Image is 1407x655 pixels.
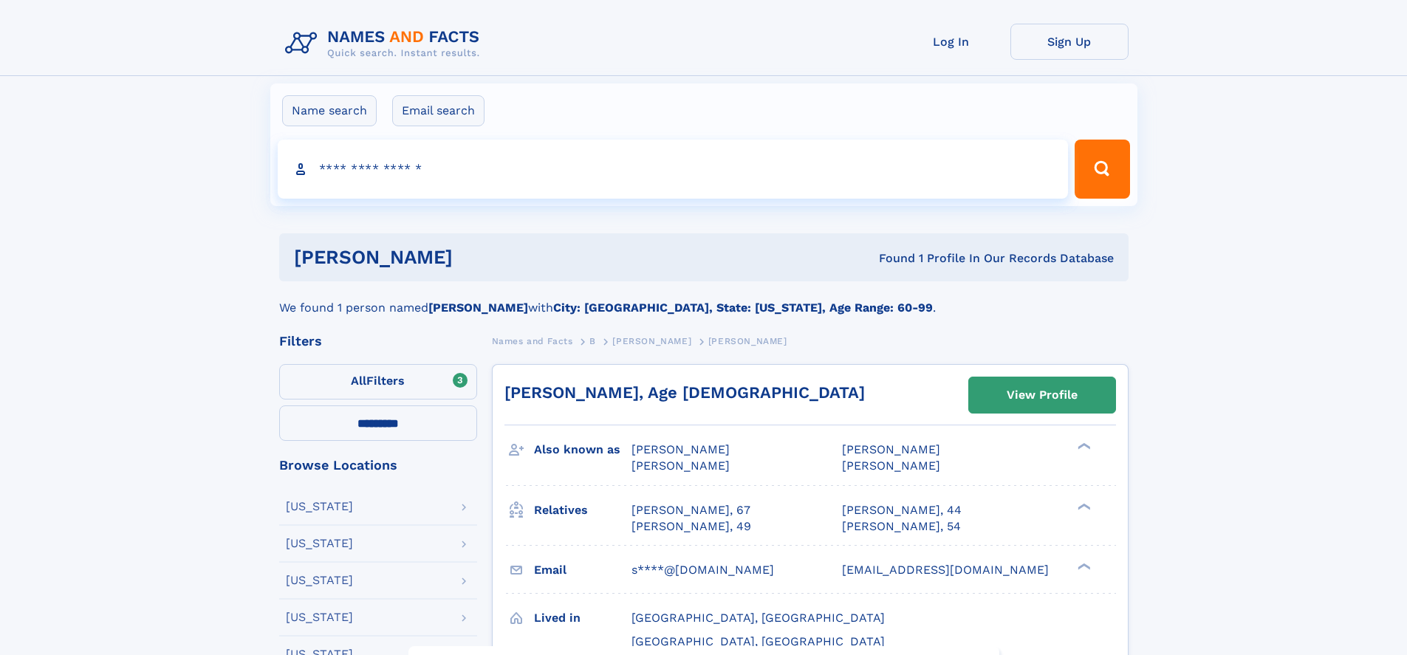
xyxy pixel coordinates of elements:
[279,335,477,348] div: Filters
[589,332,596,350] a: B
[708,336,787,346] span: [PERSON_NAME]
[392,95,485,126] label: Email search
[842,442,940,456] span: [PERSON_NAME]
[631,634,885,648] span: [GEOGRAPHIC_DATA], [GEOGRAPHIC_DATA]
[612,332,691,350] a: [PERSON_NAME]
[1007,378,1078,412] div: View Profile
[534,558,631,583] h3: Email
[286,538,353,549] div: [US_STATE]
[286,501,353,512] div: [US_STATE]
[631,611,885,625] span: [GEOGRAPHIC_DATA], [GEOGRAPHIC_DATA]
[286,611,353,623] div: [US_STATE]
[504,383,865,402] a: [PERSON_NAME], Age [DEMOGRAPHIC_DATA]
[631,442,730,456] span: [PERSON_NAME]
[351,374,366,388] span: All
[1074,501,1092,511] div: ❯
[492,332,573,350] a: Names and Facts
[892,24,1010,60] a: Log In
[294,248,666,267] h1: [PERSON_NAME]
[842,518,961,535] a: [PERSON_NAME], 54
[842,459,940,473] span: [PERSON_NAME]
[1074,561,1092,571] div: ❯
[612,336,691,346] span: [PERSON_NAME]
[279,24,492,64] img: Logo Names and Facts
[279,281,1129,317] div: We found 1 person named with .
[553,301,933,315] b: City: [GEOGRAPHIC_DATA], State: [US_STATE], Age Range: 60-99
[842,563,1049,577] span: [EMAIL_ADDRESS][DOMAIN_NAME]
[282,95,377,126] label: Name search
[279,364,477,399] label: Filters
[534,498,631,523] h3: Relatives
[969,377,1115,413] a: View Profile
[278,140,1069,199] input: search input
[631,502,750,518] a: [PERSON_NAME], 67
[534,606,631,631] h3: Lived in
[1010,24,1129,60] a: Sign Up
[1075,140,1129,199] button: Search Button
[1074,442,1092,451] div: ❯
[842,502,962,518] a: [PERSON_NAME], 44
[589,336,596,346] span: B
[631,459,730,473] span: [PERSON_NAME]
[428,301,528,315] b: [PERSON_NAME]
[279,459,477,472] div: Browse Locations
[534,437,631,462] h3: Also known as
[665,250,1114,267] div: Found 1 Profile In Our Records Database
[286,575,353,586] div: [US_STATE]
[631,518,751,535] a: [PERSON_NAME], 49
